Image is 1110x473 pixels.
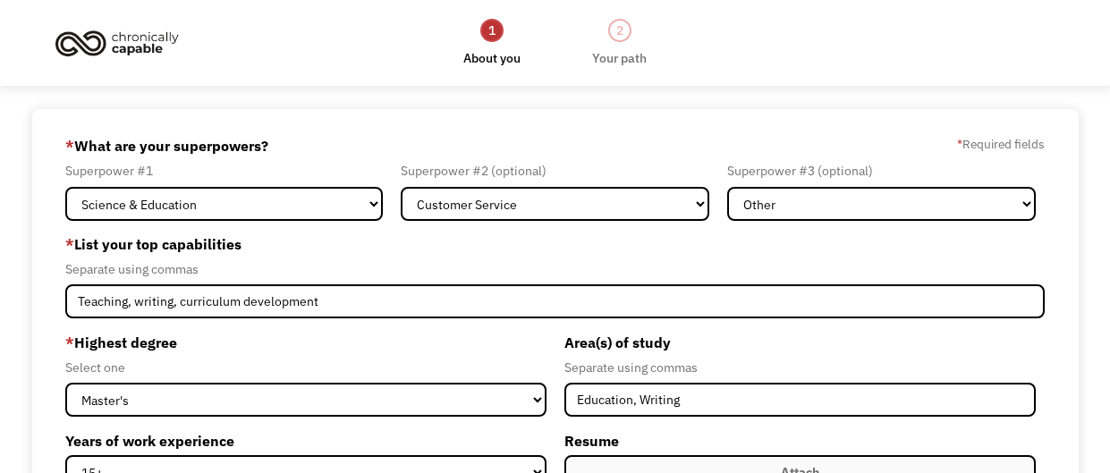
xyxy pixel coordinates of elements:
[592,47,647,69] div: Your path
[480,19,504,42] div: 1
[592,17,647,69] a: 2Your path
[65,328,547,357] label: Highest degree
[65,427,547,455] label: Years of work experience
[564,328,1037,357] label: Area(s) of study
[564,383,1037,417] input: Anthropology, Education
[65,230,1046,258] label: List your top capabilities
[564,357,1037,378] div: Separate using commas
[608,19,631,42] div: 2
[463,17,521,69] a: 1About you
[65,357,547,378] div: Select one
[65,258,1046,280] div: Separate using commas
[50,23,184,63] img: Chronically Capable logo
[727,160,1036,182] div: Superpower #3 (optional)
[65,284,1046,318] input: Videography, photography, accounting
[65,160,383,182] div: Superpower #1
[463,47,521,69] div: About you
[957,133,1045,155] label: Required fields
[401,160,709,182] div: Superpower #2 (optional)
[564,427,1037,455] label: Resume
[65,131,268,160] label: What are your superpowers?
